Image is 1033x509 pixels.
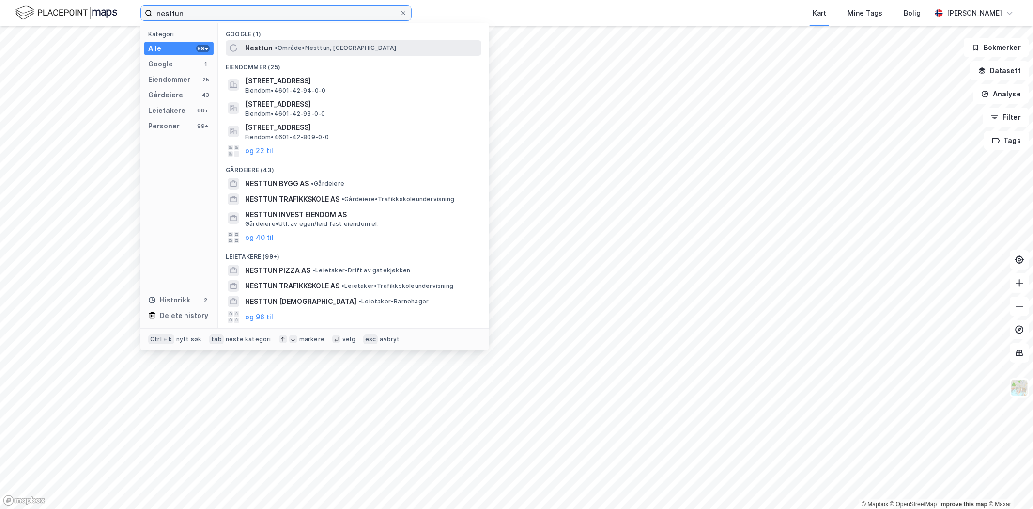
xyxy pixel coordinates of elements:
span: NESTTUN BYGG AS [245,178,309,190]
div: Historikk [148,294,190,306]
div: avbryt [380,335,400,343]
button: og 96 til [245,311,273,323]
span: • [358,298,361,305]
img: Z [1010,379,1029,397]
div: Google (1) [218,23,489,40]
div: Personer (99+) [218,325,489,342]
div: Kart [813,7,826,19]
div: 1 [202,60,210,68]
button: Tags [984,131,1029,150]
div: Google [148,58,173,70]
button: Analyse [973,84,1029,104]
span: Leietaker • Trafikkskoleundervisning [341,282,453,290]
div: Delete history [160,310,208,321]
span: NESTTUN TRAFIKKSKOLE AS [245,193,339,205]
a: Mapbox [862,501,888,508]
div: 25 [202,76,210,83]
button: Filter [983,108,1029,127]
span: [STREET_ADDRESS] [245,122,478,133]
span: • [341,195,344,203]
div: nytt søk [176,335,202,343]
div: Bolig [904,7,921,19]
a: OpenStreetMap [890,501,937,508]
div: velg [342,335,355,343]
div: Personer [148,120,180,132]
input: Søk på adresse, matrikkel, gårdeiere, leietakere eller personer [153,6,400,20]
span: Leietaker • Drift av gatekjøkken [312,267,410,274]
div: Alle [148,43,161,54]
img: logo.f888ab2527a4732fd821a326f86c7f29.svg [15,4,117,21]
div: Gårdeiere [148,89,183,101]
a: Mapbox homepage [3,495,46,506]
button: og 22 til [245,145,273,157]
span: • [275,44,278,51]
a: Improve this map [940,501,987,508]
span: Område • Nesttun, [GEOGRAPHIC_DATA] [275,44,396,52]
div: Kontrollprogram for chat [985,462,1033,509]
span: Eiendom • 4601-42-94-0-0 [245,87,325,95]
span: NESTTUN PIZZA AS [245,265,310,276]
span: Leietaker • Barnehager [358,298,429,305]
div: Leietakere (99+) [218,245,489,263]
div: Eiendommer (25) [218,56,489,73]
span: NESTTUN [DEMOGRAPHIC_DATA] [245,296,356,307]
span: NESTTUN TRAFIKKSKOLE AS [245,280,339,292]
div: Leietakere [148,105,185,116]
span: NESTTUN INVEST EIENDOM AS [245,209,478,221]
div: Kategori [148,31,214,38]
button: og 40 til [245,232,274,243]
div: tab [209,334,224,344]
span: Nesttun [245,42,273,54]
div: 99+ [196,122,210,130]
div: Mine Tags [848,7,882,19]
span: Gårdeiere • Utl. av egen/leid fast eiendom el. [245,220,379,228]
div: 99+ [196,45,210,52]
div: Ctrl + k [148,334,174,344]
div: 99+ [196,107,210,114]
span: • [312,267,315,274]
div: [PERSON_NAME] [947,7,1002,19]
span: [STREET_ADDRESS] [245,98,478,110]
div: neste kategori [226,335,271,343]
iframe: Chat Widget [985,462,1033,509]
div: esc [363,334,378,344]
button: Bokmerker [964,38,1029,57]
span: Gårdeiere • Trafikkskoleundervisning [341,195,454,203]
span: Gårdeiere [311,180,344,188]
span: • [311,180,314,187]
button: Datasett [970,61,1029,80]
div: markere [299,335,324,343]
span: [STREET_ADDRESS] [245,75,478,87]
div: Gårdeiere (43) [218,159,489,176]
div: Eiendommer [148,74,190,85]
span: Eiendom • 4601-42-93-0-0 [245,110,325,118]
span: • [341,282,344,289]
div: 2 [202,296,210,304]
span: Eiendom • 4601-42-809-0-0 [245,133,329,141]
div: 43 [202,91,210,99]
